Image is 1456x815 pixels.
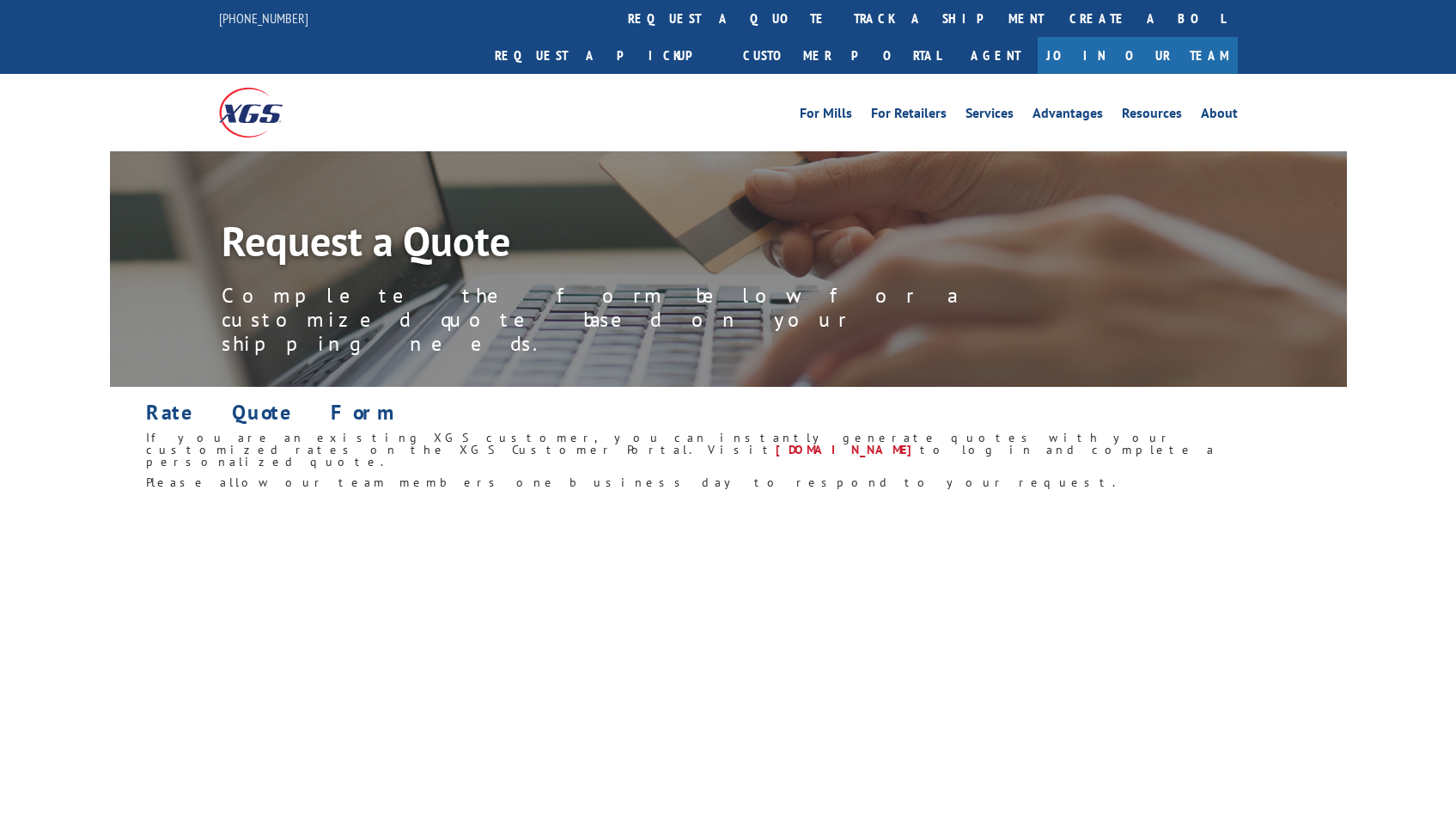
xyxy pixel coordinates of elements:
a: Services [966,107,1014,126]
a: [PHONE_NUMBER] [219,9,308,27]
span: If you are an existing XGS customer, you can instantly generate quotes with your customized rates... [146,430,1173,457]
a: Customer Portal [730,37,953,74]
p: Complete the form below for a customized quote based on your shipping needs. [222,284,995,356]
a: Join Our Team [1038,37,1238,74]
a: Agent [953,37,1038,74]
h1: Rate Quote Form [146,402,1311,432]
h6: Please allow our team members one business day to respond to your request. [146,476,1311,497]
h1: Request a Quote [222,220,995,270]
a: [DOMAIN_NAME] [776,442,920,457]
a: For Mills [800,107,852,126]
a: Request a pickup [482,37,730,74]
a: About [1201,107,1238,126]
a: For Retailers [871,107,947,126]
span: to log in and complete a personalized quote. [146,442,1216,469]
a: Advantages [1033,107,1103,126]
a: Resources [1122,107,1182,126]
